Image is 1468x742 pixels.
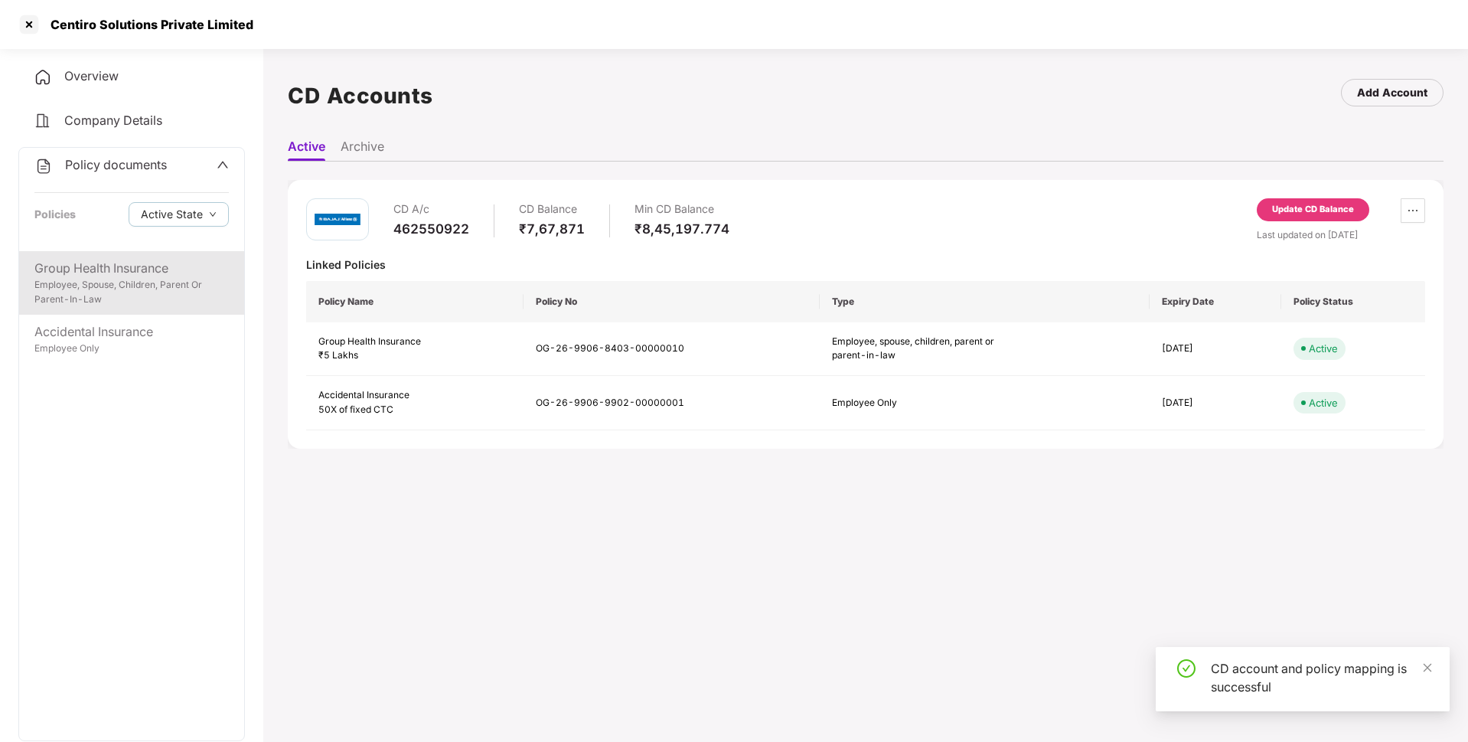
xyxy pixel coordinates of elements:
[1177,659,1196,678] span: check-circle
[34,68,52,87] img: svg+xml;base64,PHN2ZyB4bWxucz0iaHR0cDovL3d3dy53My5vcmcvMjAwMC9zdmciIHdpZHRoPSIyNCIgaGVpZ2h0PSIyNC...
[1357,84,1427,101] div: Add Account
[1257,227,1425,242] div: Last updated on [DATE]
[209,211,217,219] span: down
[1401,204,1424,217] span: ellipsis
[519,198,585,221] div: CD Balance
[832,396,1000,410] div: Employee Only
[635,221,729,237] div: ₹8,45,197.774
[318,404,393,415] span: 50X of fixed CTC
[34,259,229,278] div: Group Health Insurance
[1422,662,1433,673] span: close
[393,198,469,221] div: CD A/c
[1281,281,1425,322] th: Policy Status
[34,322,229,342] div: Accidental Insurance
[318,388,511,403] div: Accidental Insurance
[129,202,229,227] button: Active Statedown
[524,376,820,430] td: OG-26-9906-9902-00000001
[1150,376,1280,430] td: [DATE]
[1401,198,1425,223] button: ellipsis
[1309,341,1338,356] div: Active
[217,159,229,171] span: up
[288,139,325,161] li: Active
[64,68,119,83] span: Overview
[1309,395,1338,410] div: Active
[820,281,1150,322] th: Type
[341,139,384,161] li: Archive
[1272,203,1354,217] div: Update CD Balance
[524,281,820,322] th: Policy No
[34,206,76,223] div: Policies
[34,112,52,130] img: svg+xml;base64,PHN2ZyB4bWxucz0iaHR0cDovL3d3dy53My5vcmcvMjAwMC9zdmciIHdpZHRoPSIyNCIgaGVpZ2h0PSIyNC...
[65,157,167,172] span: Policy documents
[1150,322,1280,377] td: [DATE]
[306,281,524,322] th: Policy Name
[519,221,585,237] div: ₹7,67,871
[34,342,229,356] div: Employee Only
[34,157,53,175] img: svg+xml;base64,PHN2ZyB4bWxucz0iaHR0cDovL3d3dy53My5vcmcvMjAwMC9zdmciIHdpZHRoPSIyNCIgaGVpZ2h0PSIyNC...
[34,278,229,307] div: Employee, Spouse, Children, Parent Or Parent-In-Law
[1211,659,1431,696] div: CD account and policy mapping is successful
[318,349,358,361] span: ₹5 Lakhs
[832,335,1000,364] div: Employee, spouse, children, parent or parent-in-law
[41,17,253,32] div: Centiro Solutions Private Limited
[306,257,1425,272] div: Linked Policies
[318,335,511,349] div: Group Health Insurance
[393,221,469,237] div: 462550922
[315,205,360,234] img: bajaj.png
[1150,281,1280,322] th: Expiry Date
[64,113,162,128] span: Company Details
[141,206,203,223] span: Active State
[288,79,433,113] h1: CD Accounts
[524,322,820,377] td: OG-26-9906-8403-00000010
[635,198,729,221] div: Min CD Balance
